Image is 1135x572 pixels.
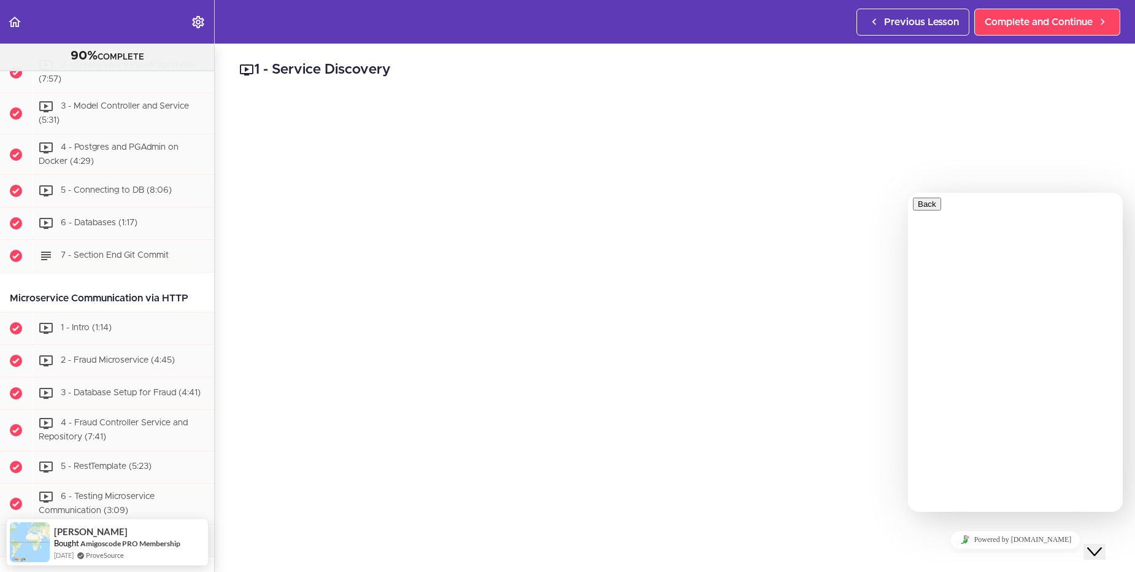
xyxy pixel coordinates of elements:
[39,102,189,125] span: 3 - Model Controller and Service (5:31)
[985,15,1093,29] span: Complete and Continue
[908,526,1123,554] iframe: chat widget
[54,550,74,560] span: [DATE]
[61,252,169,260] span: 7 - Section End Git Commit
[1083,523,1123,560] iframe: chat widget
[61,219,137,228] span: 6 - Databases (1:17)
[39,419,188,442] span: 4 - Fraud Controller Service and Repository (7:41)
[974,9,1120,36] a: Complete and Continue
[86,550,124,560] a: ProveSource
[884,15,959,29] span: Previous Lesson
[39,492,155,515] span: 6 - Testing Microservice Communication (3:09)
[10,522,50,562] img: provesource social proof notification image
[61,389,201,398] span: 3 - Database Setup for Fraud (4:41)
[239,60,1110,80] h2: 1 - Service Discovery
[15,48,199,64] div: COMPLETE
[61,357,175,365] span: 2 - Fraud Microservice (4:45)
[7,15,22,29] svg: Back to course curriculum
[54,527,128,537] span: [PERSON_NAME]
[856,9,969,36] a: Previous Lesson
[39,143,179,166] span: 4 - Postgres and PGAdmin on Docker (4:29)
[191,15,206,29] svg: Settings Menu
[61,324,112,333] span: 1 - Intro (1:14)
[54,538,79,548] span: Bought
[71,50,98,62] span: 90%
[908,193,1123,512] iframe: chat widget
[61,462,152,471] span: 5 - RestTemplate (5:23)
[61,187,172,195] span: 5 - Connecting to DB (8:06)
[80,539,180,548] a: Amigoscode PRO Membership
